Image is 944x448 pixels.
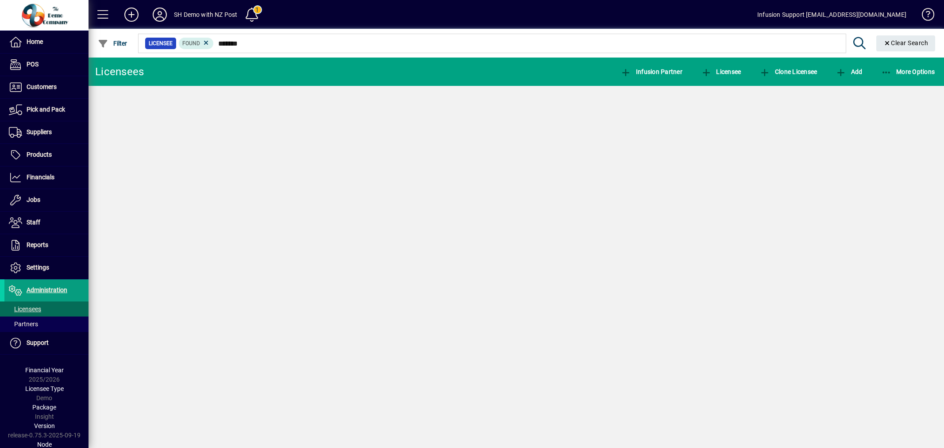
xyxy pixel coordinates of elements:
span: Financials [27,174,54,181]
span: Partners [9,321,38,328]
span: Licensee [701,68,741,75]
a: Jobs [4,189,89,211]
a: Suppliers [4,121,89,143]
span: Clear Search [883,39,929,46]
a: Customers [4,76,89,98]
span: Administration [27,286,67,294]
button: Add [833,64,864,80]
a: POS [4,54,89,76]
a: Knowledge Base [915,2,933,31]
button: Clear [876,35,936,51]
span: Reports [27,241,48,248]
span: Customers [27,83,57,90]
span: Found [182,40,200,46]
span: POS [27,61,39,68]
a: Support [4,332,89,354]
span: Infusion Partner [620,68,682,75]
button: Filter [96,35,130,51]
a: Products [4,144,89,166]
button: More Options [879,64,937,80]
span: Licensee Type [25,385,64,392]
a: Pick and Pack [4,99,89,121]
span: Support [27,339,49,346]
span: Suppliers [27,128,52,135]
a: Home [4,31,89,53]
span: Licensees [9,305,41,313]
span: Jobs [27,196,40,203]
span: Staff [27,219,40,226]
mat-chip: Found Status: Found [179,38,214,49]
a: Reports [4,234,89,256]
button: Licensee [699,64,744,80]
span: Products [27,151,52,158]
span: Home [27,38,43,45]
button: Clone Licensee [757,64,819,80]
span: Clone Licensee [759,68,817,75]
span: Node [37,441,52,448]
span: Pick and Pack [27,106,65,113]
span: Package [32,404,56,411]
a: Financials [4,166,89,189]
span: Version [34,422,55,429]
span: Filter [98,40,127,47]
button: Add [117,7,146,23]
div: SH Demo with NZ Post [174,8,238,22]
div: Licensees [95,65,144,79]
span: Financial Year [25,367,64,374]
button: Infusion Partner [618,64,685,80]
span: More Options [881,68,935,75]
span: Settings [27,264,49,271]
span: Licensee [149,39,173,48]
a: Licensees [4,301,89,317]
a: Staff [4,212,89,234]
button: Profile [146,7,174,23]
div: Infusion Support [EMAIL_ADDRESS][DOMAIN_NAME] [757,8,906,22]
a: Settings [4,257,89,279]
span: Add [836,68,862,75]
a: Partners [4,317,89,332]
